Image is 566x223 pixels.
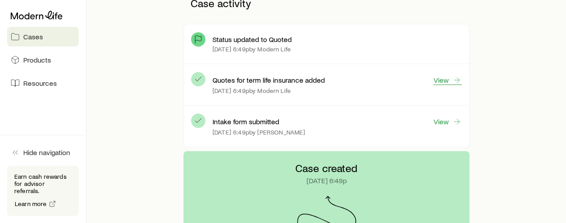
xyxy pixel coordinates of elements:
[213,46,291,53] p: [DATE] 6:49p by Modern Life
[7,27,79,46] a: Cases
[306,176,347,185] p: [DATE] 6:49p
[7,73,79,93] a: Resources
[14,173,72,194] p: Earn cash rewards for advisor referrals.
[213,129,305,136] p: [DATE] 6:49p by [PERSON_NAME]
[15,201,47,207] span: Learn more
[433,75,462,85] a: View
[23,148,70,157] span: Hide navigation
[23,55,51,64] span: Products
[213,87,291,94] p: [DATE] 6:49p by Modern Life
[213,117,279,126] p: Intake form submitted
[7,166,79,216] div: Earn cash rewards for advisor referrals.Learn more
[213,76,325,84] p: Quotes for term life insurance added
[213,35,292,44] p: Status updated to Quoted
[23,32,43,41] span: Cases
[433,117,462,126] a: View
[295,162,357,174] p: Case created
[7,50,79,70] a: Products
[7,143,79,162] button: Hide navigation
[23,79,57,88] span: Resources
